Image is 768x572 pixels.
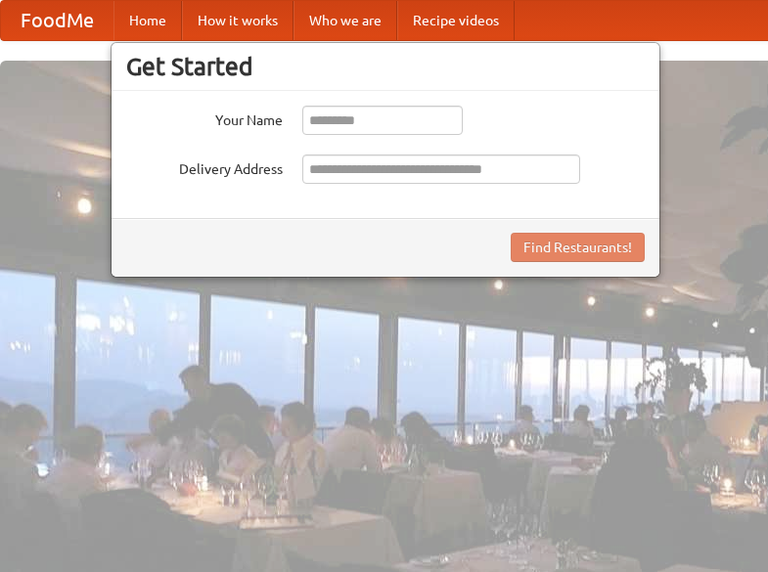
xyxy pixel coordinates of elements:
[113,1,182,40] a: Home
[1,1,113,40] a: FoodMe
[294,1,397,40] a: Who we are
[182,1,294,40] a: How it works
[126,154,283,179] label: Delivery Address
[397,1,515,40] a: Recipe videos
[126,106,283,130] label: Your Name
[511,233,645,262] button: Find Restaurants!
[126,52,645,81] h3: Get Started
